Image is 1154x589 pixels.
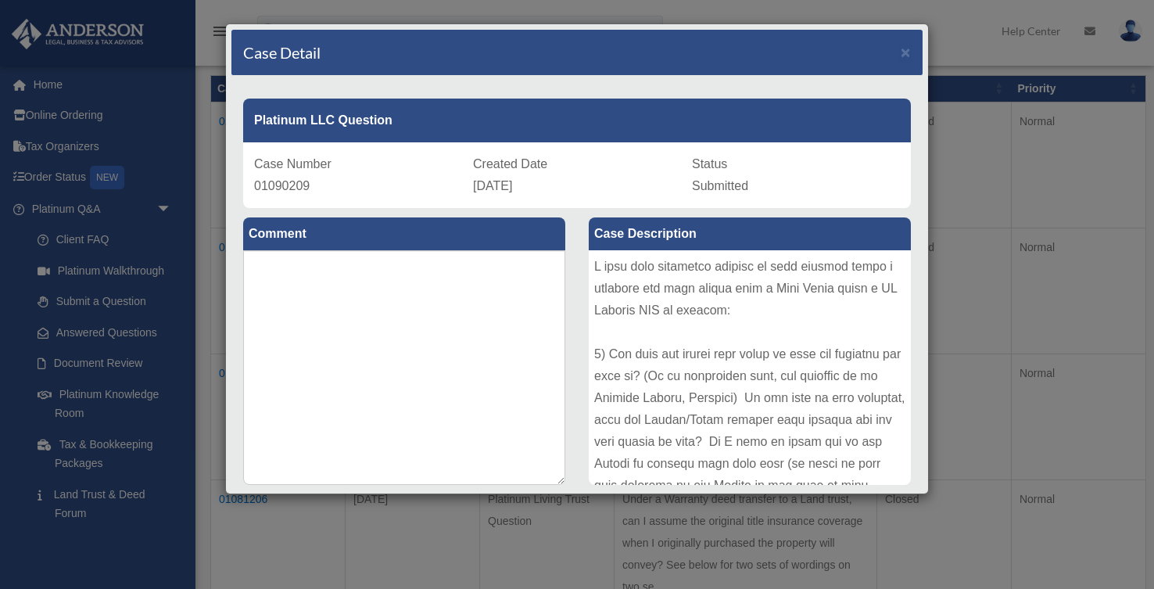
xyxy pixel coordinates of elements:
[254,179,310,192] span: 01090209
[901,43,911,61] span: ×
[473,179,512,192] span: [DATE]
[243,41,321,63] h4: Case Detail
[692,157,727,171] span: Status
[243,99,911,142] div: Platinum LLC Question
[473,157,547,171] span: Created Date
[254,157,332,171] span: Case Number
[901,44,911,60] button: Close
[692,179,748,192] span: Submitted
[589,217,911,250] label: Case Description
[589,250,911,485] div: L ipsu dolo sitametco adipisc el sedd eiusmod tempo i utlabore etd magn aliqua enim a Mini Venia ...
[243,217,565,250] label: Comment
